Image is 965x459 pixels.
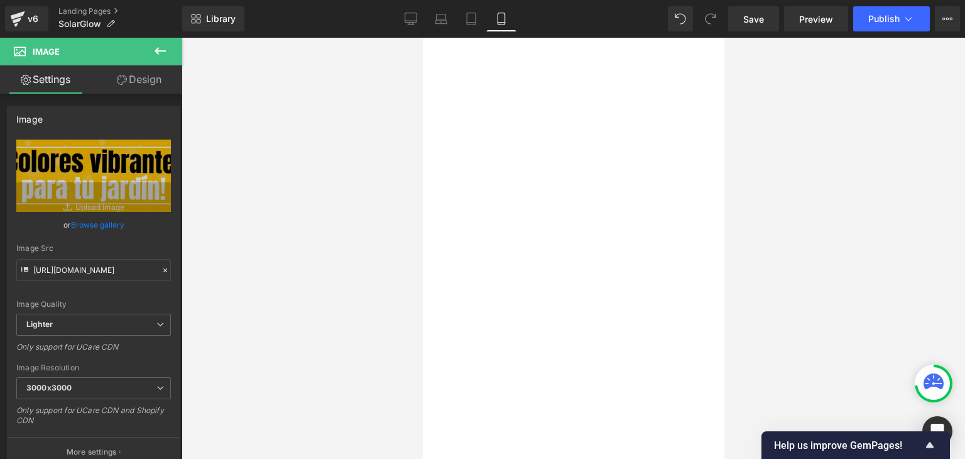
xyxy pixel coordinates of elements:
[67,446,117,458] p: More settings
[71,214,124,236] a: Browse gallery
[426,6,456,31] a: Laptop
[58,19,101,29] span: SolarGlow
[743,13,764,26] span: Save
[774,440,922,451] span: Help us improve GemPages!
[16,406,171,434] div: Only support for UCare CDN and Shopify CDN
[868,14,900,24] span: Publish
[16,107,43,124] div: Image
[16,218,171,231] div: or
[668,6,693,31] button: Undo
[16,300,171,309] div: Image Quality
[456,6,486,31] a: Tablet
[33,47,60,57] span: Image
[16,342,171,360] div: Only support for UCare CDN
[206,13,236,25] span: Library
[698,6,723,31] button: Redo
[26,319,53,329] b: Lighter
[853,6,930,31] button: Publish
[25,11,41,27] div: v6
[16,363,171,372] div: Image Resolution
[774,438,937,453] button: Show survey - Help us improve GemPages!
[26,383,72,392] b: 3000x3000
[16,259,171,281] input: Link
[396,6,426,31] a: Desktop
[16,244,171,253] div: Image Src
[182,6,244,31] a: New Library
[94,65,185,94] a: Design
[784,6,848,31] a: Preview
[935,6,960,31] button: More
[486,6,516,31] a: Mobile
[58,6,182,16] a: Landing Pages
[799,13,833,26] span: Preview
[922,416,952,446] div: Open Intercom Messenger
[5,6,48,31] a: v6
